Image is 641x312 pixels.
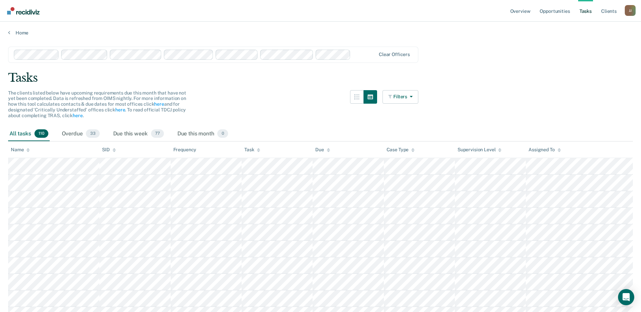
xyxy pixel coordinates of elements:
[11,147,30,153] div: Name
[8,71,633,85] div: Tasks
[625,5,636,16] button: Profile dropdown button
[86,129,99,138] span: 33
[154,101,164,107] a: here
[458,147,502,153] div: Supervision Level
[176,127,229,141] div: Due this month0
[618,289,634,305] div: Open Intercom Messenger
[8,90,186,118] span: The clients listed below have upcoming requirements due this month that have not yet been complet...
[151,129,164,138] span: 77
[8,30,633,36] a: Home
[7,7,40,15] img: Recidiviz
[173,147,197,153] div: Frequency
[528,147,561,153] div: Assigned To
[34,129,48,138] span: 110
[8,127,50,141] div: All tasks110
[60,127,101,141] div: Overdue33
[379,52,410,57] div: Clear officers
[73,113,82,118] a: here
[625,5,636,16] div: J J
[315,147,330,153] div: Due
[115,107,125,112] a: here
[383,90,418,104] button: Filters
[102,147,116,153] div: SID
[112,127,165,141] div: Due this week77
[217,129,228,138] span: 0
[387,147,415,153] div: Case Type
[244,147,260,153] div: Task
